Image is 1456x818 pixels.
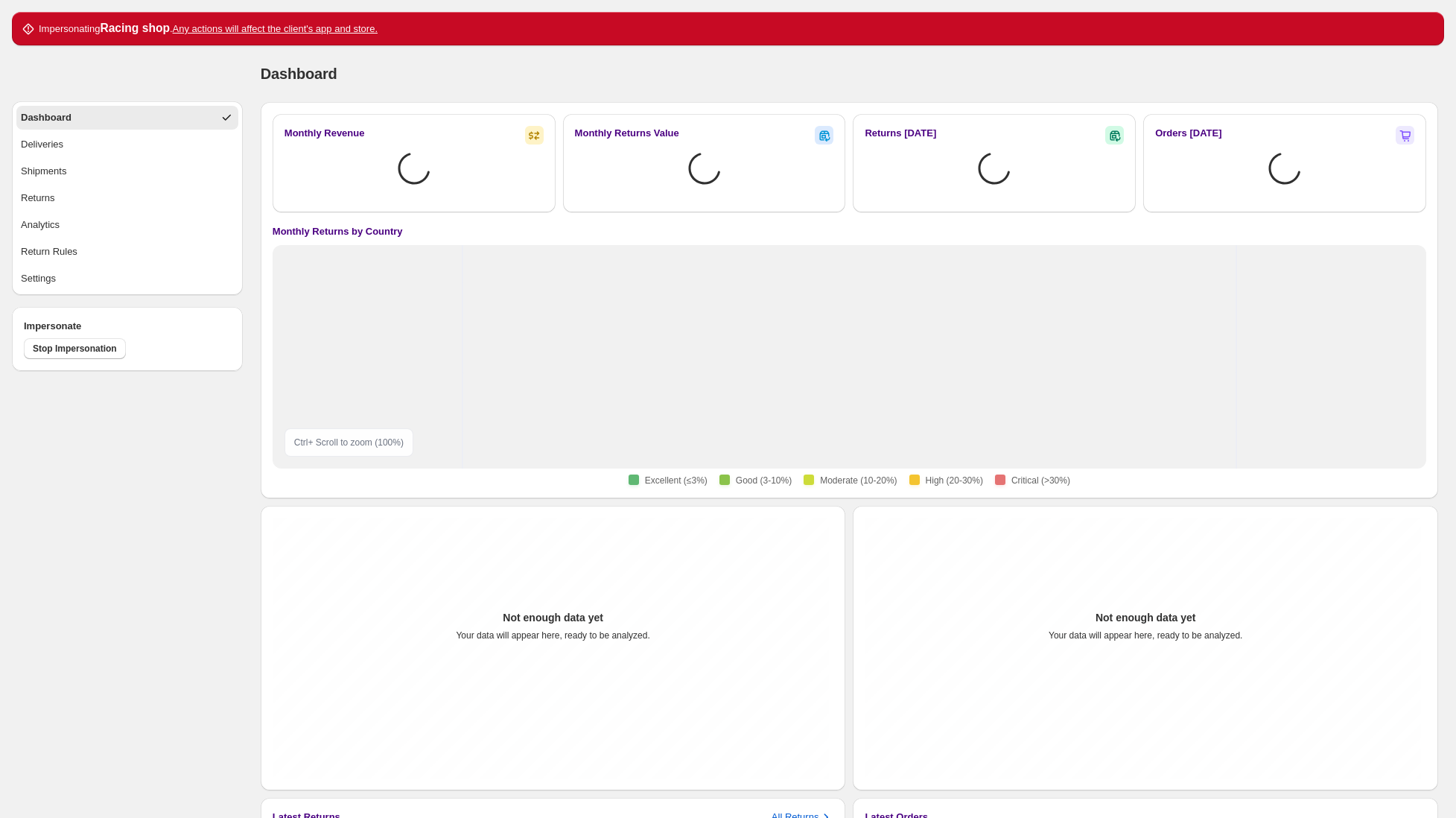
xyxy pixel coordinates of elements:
[261,66,337,82] span: Dashboard
[865,126,936,141] h2: Returns [DATE]
[736,475,792,486] span: Good (3-10%)
[24,338,126,359] button: Stop Impersonation
[21,110,71,125] div: Dashboard
[284,428,413,457] div: Ctrl + Scroll to zoom ( 100 %)
[21,137,63,152] div: Deliveries
[21,164,66,179] div: Shipments
[21,218,60,232] div: Analytics
[645,475,708,486] span: Excellent (≤3%)
[575,126,679,141] h2: Monthly Returns Value
[16,106,238,130] button: Dashboard
[1155,126,1221,141] h2: Orders [DATE]
[21,191,55,206] div: Returns
[820,475,897,486] span: Moderate (10-20%)
[16,213,238,237] button: Analytics
[173,23,378,34] u: Any actions will affect the client's app and store.
[33,343,117,355] span: Stop Impersonation
[21,244,77,259] div: Return Rules
[284,126,365,141] h2: Monthly Revenue
[21,271,56,286] div: Settings
[39,21,378,37] p: Impersonating .
[926,475,983,486] span: High (20-30%)
[273,224,403,239] h4: Monthly Returns by Country
[1011,475,1070,486] span: Critical (>30%)
[100,22,170,34] strong: Racing shop
[16,267,238,291] button: Settings
[16,159,238,183] button: Shipments
[16,240,238,264] button: Return Rules
[24,319,231,334] h4: Impersonate
[16,186,238,210] button: Returns
[16,133,238,156] button: Deliveries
